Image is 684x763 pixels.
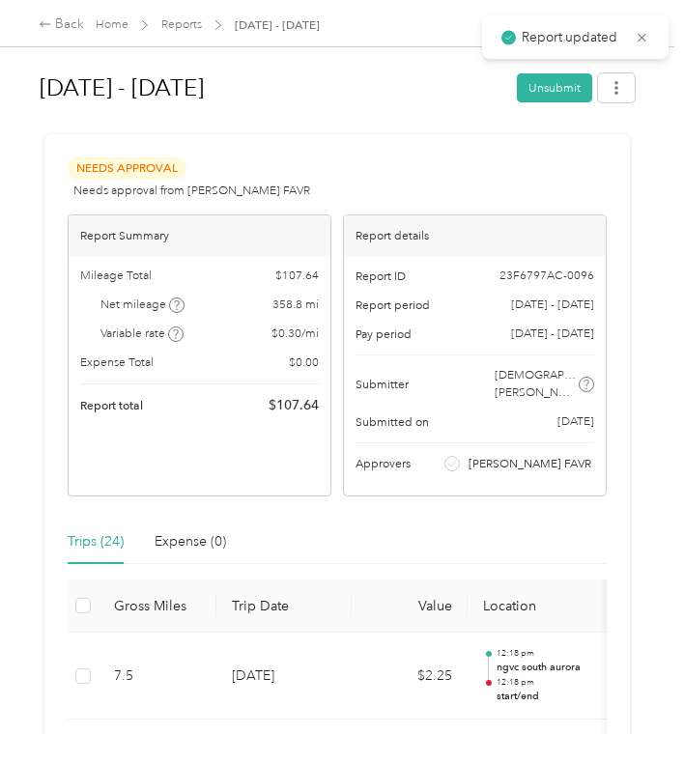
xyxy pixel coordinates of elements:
span: [DATE] - [DATE] [511,325,594,343]
div: Trips (24) [68,531,124,552]
span: Variable rate [100,325,184,343]
iframe: Everlance-gr Chat Button Frame [576,655,684,763]
th: Gross Miles [99,579,216,633]
p: Report updated [522,27,623,47]
span: Needs Approval [68,157,186,180]
span: Report total [80,397,143,414]
span: $ 107.64 [269,396,319,416]
td: [DATE] [216,633,352,720]
span: $ 107.64 [275,268,319,285]
span: Approvers [356,455,411,472]
span: Expense Total [80,354,154,372]
span: [DATE] - [DATE] [511,297,594,314]
div: Report details [344,215,606,256]
td: $2.25 [352,633,468,720]
span: Submitter [356,376,409,393]
td: 7.5 [99,633,216,720]
a: Reports [161,17,202,32]
span: [DATE] [557,413,594,431]
span: $ 0.00 [289,354,319,372]
a: Home [96,17,128,32]
span: [DATE] - [DATE] [235,16,320,34]
span: Report period [356,297,430,314]
th: Value [352,579,468,633]
span: Needs approval from [PERSON_NAME] FAVR [73,183,310,200]
button: Unsubmit [517,73,592,102]
span: 358.8 mi [272,297,319,314]
th: Trip Date [216,579,352,633]
span: Mileage Total [80,268,152,285]
span: Pay period [356,325,412,343]
span: Report ID [356,268,406,285]
div: Report Summary [69,215,330,256]
span: $ 0.30 / mi [271,325,319,343]
span: [DEMOGRAPHIC_DATA][PERSON_NAME] [495,367,576,402]
span: [PERSON_NAME] FAVR [469,455,591,472]
span: Net mileage [100,297,185,314]
h1: Aug 16 - 31, 2025 [40,65,505,111]
div: Back [39,14,84,35]
div: Expense (0) [155,531,226,552]
span: Submitted on [356,413,429,431]
span: 23F6797AC-0096 [499,268,594,285]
